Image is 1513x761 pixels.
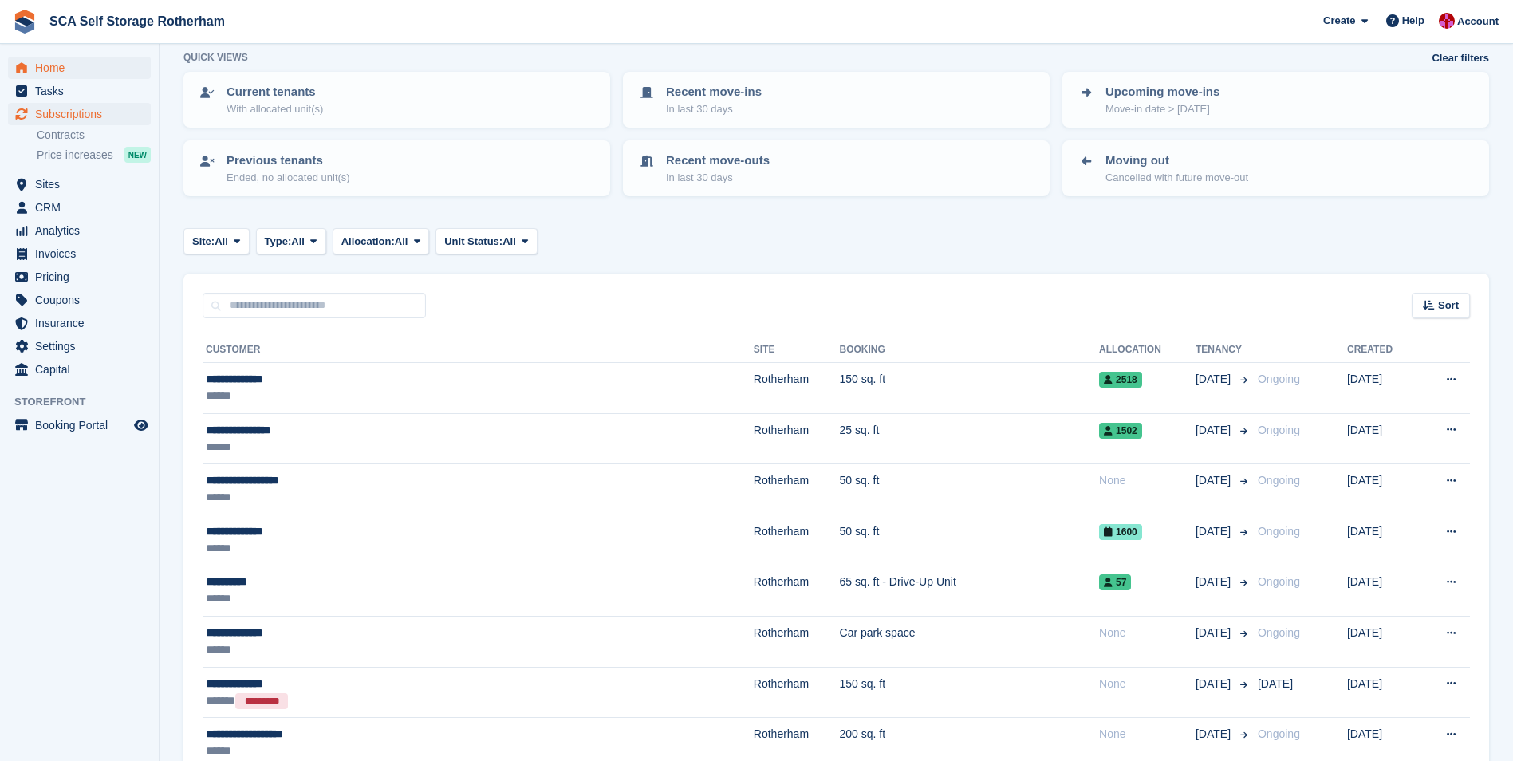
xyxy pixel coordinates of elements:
span: Site: [192,234,215,250]
span: [DATE] [1196,523,1234,540]
td: [DATE] [1347,515,1418,566]
p: Cancelled with future move-out [1105,170,1248,186]
span: Ongoing [1258,474,1300,487]
p: Moving out [1105,152,1248,170]
span: Subscriptions [35,103,131,125]
th: Customer [203,337,754,363]
a: Recent move-outs In last 30 days [625,142,1048,195]
span: All [291,234,305,250]
span: Insurance [35,312,131,334]
a: menu [8,414,151,436]
td: Rotherham [754,413,840,464]
a: Recent move-ins In last 30 days [625,73,1048,126]
span: Create [1323,13,1355,29]
td: Car park space [840,617,1100,668]
button: Unit Status: All [435,228,537,254]
h6: Quick views [183,50,248,65]
span: Analytics [35,219,131,242]
span: Capital [35,358,131,380]
span: [DATE] [1258,677,1293,690]
a: SCA Self Storage Rotherham [43,8,231,34]
span: [DATE] [1196,371,1234,388]
a: menu [8,312,151,334]
a: menu [8,266,151,288]
span: Account [1457,14,1499,30]
td: 65 sq. ft - Drive-Up Unit [840,566,1100,617]
p: Previous tenants [227,152,350,170]
td: [DATE] [1347,363,1418,414]
button: Site: All [183,228,250,254]
span: Ongoing [1258,525,1300,538]
span: Invoices [35,242,131,265]
span: Booking Portal [35,414,131,436]
div: None [1099,726,1196,743]
a: menu [8,335,151,357]
a: menu [8,289,151,311]
td: [DATE] [1347,413,1418,464]
button: Type: All [256,228,326,254]
a: menu [8,103,151,125]
th: Allocation [1099,337,1196,363]
span: [DATE] [1196,574,1234,590]
span: 57 [1099,574,1131,590]
div: None [1099,676,1196,692]
span: 1502 [1099,423,1142,439]
td: 25 sq. ft [840,413,1100,464]
span: Tasks [35,80,131,102]
a: Preview store [132,416,151,435]
p: In last 30 days [666,170,770,186]
th: Site [754,337,840,363]
td: [DATE] [1347,566,1418,617]
a: menu [8,358,151,380]
span: Help [1402,13,1424,29]
span: Type: [265,234,292,250]
th: Booking [840,337,1100,363]
span: CRM [35,196,131,219]
td: 150 sq. ft [840,667,1100,718]
th: Created [1347,337,1418,363]
span: All [215,234,228,250]
span: [DATE] [1196,422,1234,439]
a: menu [8,196,151,219]
div: None [1099,472,1196,489]
span: 1600 [1099,524,1142,540]
a: Current tenants With allocated unit(s) [185,73,609,126]
span: Unit Status: [444,234,502,250]
a: Upcoming move-ins Move-in date > [DATE] [1064,73,1487,126]
td: 50 sq. ft [840,464,1100,515]
p: Ended, no allocated unit(s) [227,170,350,186]
td: Rotherham [754,667,840,718]
p: Recent move-outs [666,152,770,170]
img: Thomas Webb [1439,13,1455,29]
th: Tenancy [1196,337,1251,363]
span: Coupons [35,289,131,311]
span: Ongoing [1258,727,1300,740]
td: Rotherham [754,566,840,617]
span: Allocation: [341,234,395,250]
span: Sites [35,173,131,195]
a: menu [8,80,151,102]
span: Price increases [37,148,113,163]
a: menu [8,173,151,195]
span: 2518 [1099,372,1142,388]
td: [DATE] [1347,617,1418,668]
div: None [1099,625,1196,641]
p: With allocated unit(s) [227,101,323,117]
a: Contracts [37,128,151,143]
a: Previous tenants Ended, no allocated unit(s) [185,142,609,195]
td: 50 sq. ft [840,515,1100,566]
a: menu [8,219,151,242]
span: Ongoing [1258,575,1300,588]
p: Recent move-ins [666,83,762,101]
a: Clear filters [1432,50,1489,66]
img: stora-icon-8386f47178a22dfd0bd8f6a31ec36ba5ce8667c1dd55bd0f319d3a0aa187defe.svg [13,10,37,34]
div: NEW [124,147,151,163]
td: [DATE] [1347,464,1418,515]
button: Allocation: All [333,228,430,254]
span: Pricing [35,266,131,288]
td: [DATE] [1347,667,1418,718]
td: Rotherham [754,464,840,515]
span: Settings [35,335,131,357]
td: Rotherham [754,515,840,566]
a: menu [8,57,151,79]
